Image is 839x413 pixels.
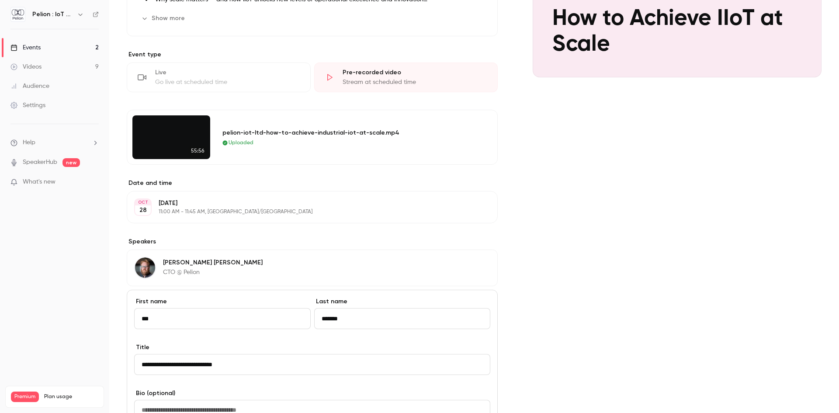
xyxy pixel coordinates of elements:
img: Pelion : IoT Connectivity Made Effortless [11,7,25,21]
div: Live [155,68,300,77]
h6: Pelion : IoT Connectivity Made Effortless [32,10,73,19]
button: Show more [138,11,190,25]
span: What's new [23,177,55,187]
label: Last name [314,297,491,306]
a: SpeakerHub [23,158,57,167]
span: Plan usage [44,393,98,400]
iframe: Noticeable Trigger [88,178,99,186]
div: Videos [10,62,42,71]
div: Go live at scheduled time [155,78,300,87]
label: Title [134,343,490,352]
span: new [62,158,80,167]
div: Settings [10,101,45,110]
span: Premium [11,392,39,402]
div: Pre-recorded video [343,68,487,77]
div: Audience [10,82,49,90]
div: OCT [135,199,151,205]
p: 11:00 AM - 11:45 AM, [GEOGRAPHIC_DATA]/[GEOGRAPHIC_DATA] [159,208,451,215]
label: Bio (optional) [134,389,490,398]
div: Stream at scheduled time [343,78,487,87]
span: Help [23,138,35,147]
span: 55:56 [188,146,207,156]
label: Date and time [127,179,498,187]
p: [PERSON_NAME] [PERSON_NAME] [163,258,263,267]
p: 28 [139,206,147,215]
label: First name [134,297,311,306]
div: pelion-iot-ltd-how-to-achieve-industrial-iot-at-scale.mp4 [222,128,477,137]
p: CTO @ Pelion [163,268,263,277]
img: Alan Tait [135,257,156,278]
div: Pre-recorded videoStream at scheduled time [314,62,498,92]
div: Events [10,43,41,52]
span: Uploaded [229,139,253,147]
div: Alan Tait[PERSON_NAME] [PERSON_NAME]CTO @ Pelion [127,250,498,286]
p: [DATE] [159,199,451,208]
div: LiveGo live at scheduled time [127,62,311,92]
p: Event type [127,50,498,59]
li: help-dropdown-opener [10,138,99,147]
label: Speakers [127,237,498,246]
